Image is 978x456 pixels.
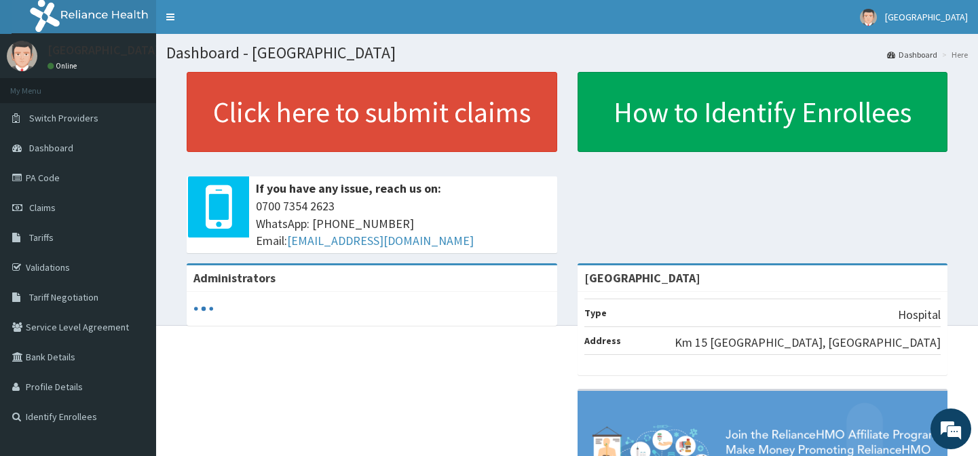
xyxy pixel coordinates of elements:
[29,112,98,124] span: Switch Providers
[48,61,80,71] a: Online
[193,270,276,286] b: Administrators
[29,142,73,154] span: Dashboard
[29,291,98,303] span: Tariff Negotiation
[7,41,37,71] img: User Image
[584,307,607,319] b: Type
[885,11,968,23] span: [GEOGRAPHIC_DATA]
[193,299,214,319] svg: audio-loading
[898,306,941,324] p: Hospital
[187,72,557,152] a: Click here to submit claims
[166,44,968,62] h1: Dashboard - [GEOGRAPHIC_DATA]
[675,334,941,351] p: Km 15 [GEOGRAPHIC_DATA], [GEOGRAPHIC_DATA]
[256,180,441,196] b: If you have any issue, reach us on:
[578,72,948,152] a: How to Identify Enrollees
[584,270,700,286] strong: [GEOGRAPHIC_DATA]
[584,335,621,347] b: Address
[860,9,877,26] img: User Image
[48,44,159,56] p: [GEOGRAPHIC_DATA]
[887,49,937,60] a: Dashboard
[256,197,550,250] span: 0700 7354 2623 WhatsApp: [PHONE_NUMBER] Email:
[29,231,54,244] span: Tariffs
[29,202,56,214] span: Claims
[939,49,968,60] li: Here
[287,233,474,248] a: [EMAIL_ADDRESS][DOMAIN_NAME]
